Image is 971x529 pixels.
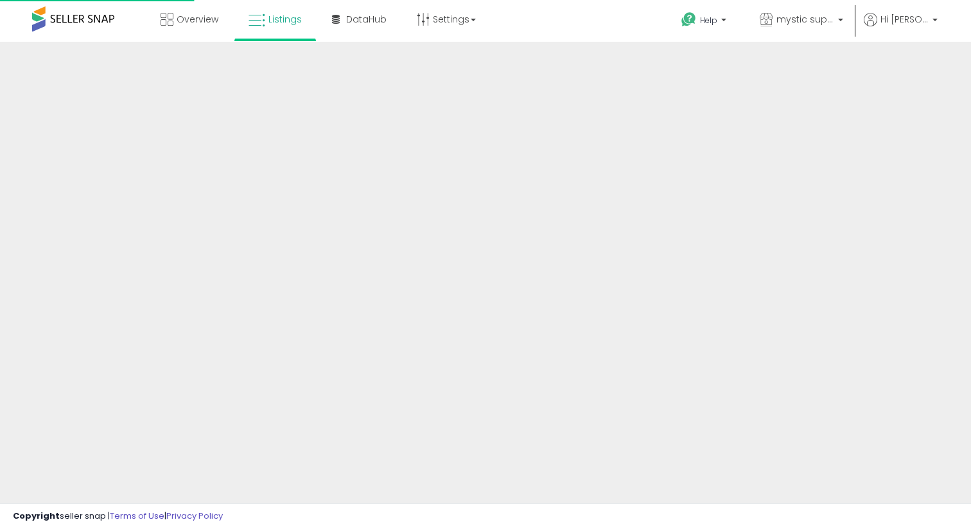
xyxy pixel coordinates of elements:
[880,13,929,26] span: Hi [PERSON_NAME]
[681,12,697,28] i: Get Help
[166,510,223,522] a: Privacy Policy
[13,510,223,523] div: seller snap | |
[177,13,218,26] span: Overview
[776,13,834,26] span: mystic supply
[671,2,739,42] a: Help
[700,15,717,26] span: Help
[864,13,938,42] a: Hi [PERSON_NAME]
[110,510,164,522] a: Terms of Use
[13,510,60,522] strong: Copyright
[268,13,302,26] span: Listings
[346,13,387,26] span: DataHub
